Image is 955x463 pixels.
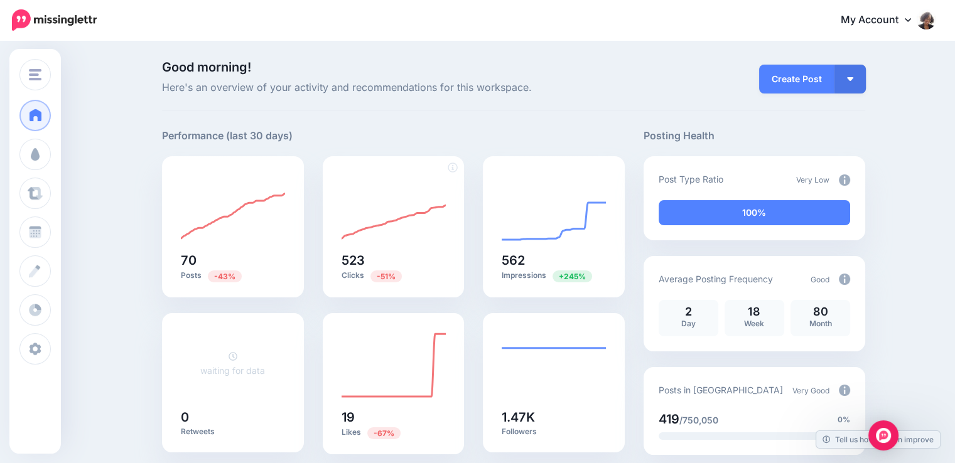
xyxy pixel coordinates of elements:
img: Missinglettr [12,9,97,31]
span: Day [681,319,696,328]
h5: 70 [181,254,285,267]
span: Very Good [792,386,829,395]
p: Retweets [181,427,285,437]
p: 80 [797,306,844,317]
div: 100% of your posts in the last 30 days have been from Drip Campaigns [659,200,850,225]
span: Previous period: 123 [208,270,242,282]
span: Here's an overview of your activity and recommendations for this workspace. [162,80,625,96]
p: Clicks [342,270,446,282]
p: Likes [342,427,446,439]
a: waiting for data [200,351,265,376]
a: Create Post [759,65,834,93]
p: Posts [181,270,285,282]
span: Week [744,319,764,328]
a: Tell us how we can improve [816,431,940,448]
span: Very Low [796,175,829,184]
span: /750,050 [679,415,718,425]
p: Average Posting Frequency [659,272,773,286]
a: My Account [828,5,936,36]
h5: 562 [502,254,606,267]
span: Month [809,319,831,328]
span: Previous period: 57 [367,427,401,439]
img: info-circle-grey.png [839,274,850,285]
p: Impressions [502,270,606,282]
span: 0% [838,413,850,426]
div: Open Intercom Messenger [868,420,898,450]
p: Followers [502,427,606,437]
span: Good morning! [162,60,251,75]
h5: Posting Health [644,128,865,144]
img: info-circle-grey.png [839,385,850,396]
p: 18 [731,306,778,317]
h5: 1.47K [502,411,606,423]
h5: 523 [342,254,446,267]
span: 419 [659,412,679,427]
img: arrow-down-white.png [847,77,853,81]
h5: Performance (last 30 days) [162,128,293,144]
span: Previous period: 163 [553,270,592,282]
p: Posts in [GEOGRAPHIC_DATA] [659,383,783,397]
img: info-circle-grey.png [839,174,850,186]
p: Post Type Ratio [659,172,723,186]
span: Good [811,275,829,284]
img: menu.png [29,69,41,80]
p: 2 [665,306,712,317]
h5: 19 [342,411,446,423]
h5: 0 [181,411,285,423]
span: Previous period: 1.06K [370,270,402,282]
